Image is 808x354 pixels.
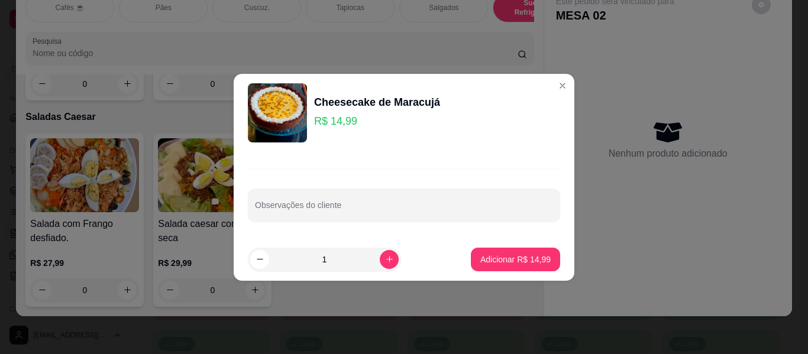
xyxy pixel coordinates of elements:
p: R$ 14,99 [314,113,440,129]
img: product-image [248,83,307,142]
button: decrease-product-quantity [250,250,269,269]
div: Cheesecake de Maracujá [314,94,440,111]
button: Close [553,76,572,95]
button: increase-product-quantity [380,250,399,269]
p: Adicionar R$ 14,99 [480,254,551,265]
button: Adicionar R$ 14,99 [471,248,560,271]
input: Observações do cliente [255,204,553,216]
